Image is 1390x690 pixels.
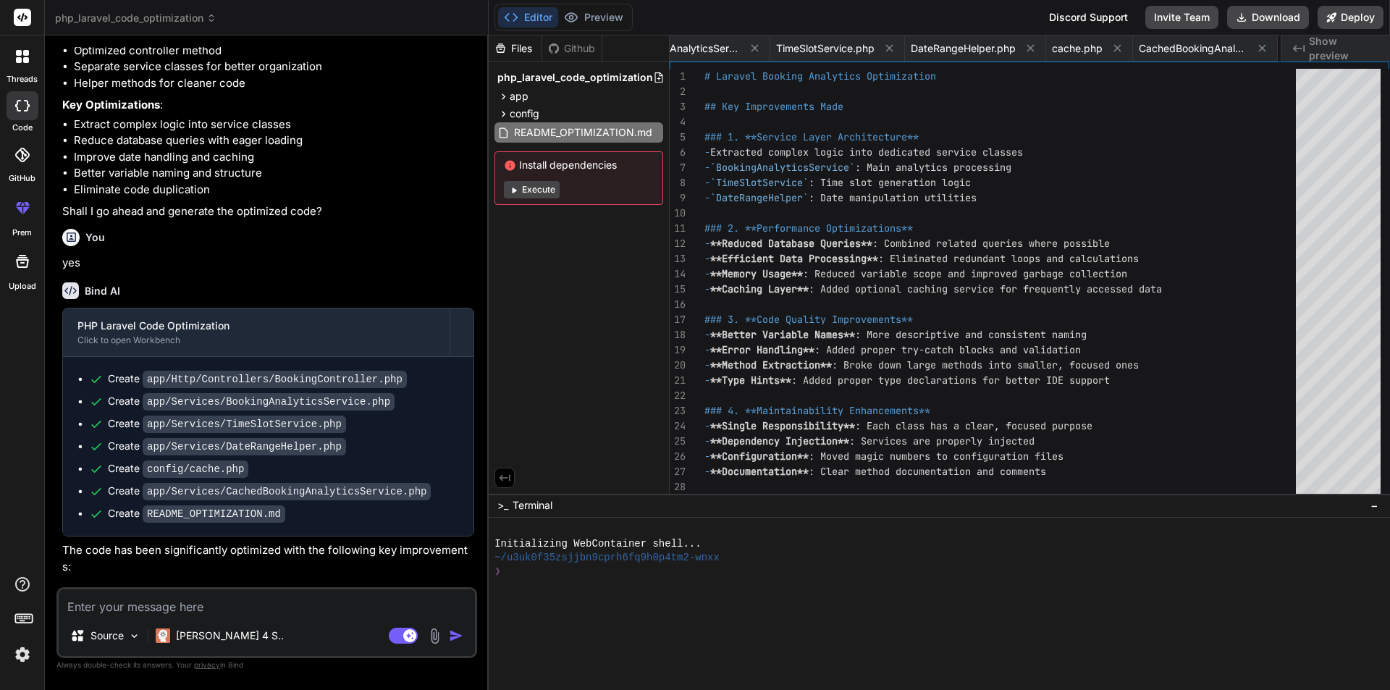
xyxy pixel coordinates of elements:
code: app/Services/TimeSlotService.php [143,416,346,433]
span: - [704,419,710,432]
div: 26 [670,449,686,464]
div: 25 [670,434,686,449]
span: php_laravel_code_optimization [55,11,216,25]
span: - [704,434,710,447]
span: - [704,465,710,478]
span: ### 1. **Service Layer Architecture** [704,130,919,143]
span: cessed data [1098,282,1162,295]
span: - [704,146,710,159]
span: ection [1092,267,1127,280]
span: : Main analytics processing [855,161,1011,174]
label: code [12,122,33,134]
img: Pick Models [128,630,140,642]
span: - [704,374,710,387]
img: attachment [426,628,443,644]
span: **Single Responsibility** [710,419,855,432]
span: : Date manipulation utilities [809,191,977,204]
div: 11 [670,221,686,236]
div: 13 [670,251,686,266]
button: Invite Team [1145,6,1218,29]
span: config [510,106,539,121]
span: - [704,343,710,356]
span: - [704,328,710,341]
span: pport [1081,374,1110,387]
h6: You [85,230,105,245]
span: - [704,358,710,371]
button: Download [1227,6,1309,29]
span: privacy [194,660,220,669]
li: Improve date handling and caching [74,149,474,166]
span: `DateRangeHelper` [710,191,809,204]
div: 27 [670,464,686,479]
div: 23 [670,403,686,418]
span: `BookingAnalyticsService` [710,161,855,174]
span: - [704,252,710,265]
div: Create [108,439,346,454]
p: Shall I go ahead and generate the optimized code? [62,203,474,220]
div: Create [108,484,431,499]
button: Execute [504,181,560,198]
span: sses [1000,146,1023,159]
span: : Moved magic numbers to configuration files [809,450,1063,463]
div: Files [489,41,542,56]
span: ### 4. **Maintainability Enhancements** [704,404,930,417]
span: - [704,176,710,189]
span: : Clear method documentation and comments [809,465,1046,478]
div: 19 [670,342,686,358]
li: Helper methods for cleaner code [74,75,474,92]
span: ### 2. **Performance Optimizations** [704,222,913,235]
span: ~/u3uk0f35zsjjbn9cprh6fq9h0p4tm2-wnxx [494,551,720,565]
div: 18 [670,327,686,342]
div: Create [108,394,395,409]
code: app/Services/DateRangeHelper.php [143,438,346,455]
span: : Added optional caching service for frequently ac [809,282,1098,295]
div: 5 [670,130,686,145]
span: - [704,267,710,280]
span: README_OPTIMIZATION.md [513,124,654,141]
span: ### 3. **Code Quality Improvements** [704,313,913,326]
span: cache.php [1052,41,1103,56]
span: : Reduced variable scope and improved garbage coll [803,267,1092,280]
div: 8 [670,175,686,190]
span: : More descriptive and consistent naming [855,328,1087,341]
code: config/cache.php [143,460,248,478]
label: prem [12,227,32,239]
span: : Time slot generation logic [809,176,971,189]
li: Reduce database queries with eager loading [74,132,474,149]
div: 20 [670,358,686,373]
div: 24 [670,418,686,434]
div: 2 [670,84,686,99]
div: PHP Laravel Code Optimization [77,319,435,333]
span: : Eliminated redundant loops and calculations [878,252,1139,265]
li: Eliminate code duplication [74,182,474,198]
div: 12 [670,236,686,251]
label: threads [7,73,38,85]
div: 22 [670,388,686,403]
span: php_laravel_code_optimization [497,70,653,85]
span: - [704,282,710,295]
div: Discord Support [1040,6,1137,29]
div: 7 [670,160,686,175]
span: **Method Extraction** [710,358,832,371]
span: : Services are properly injected [849,434,1035,447]
span: TimeSlotService.php [776,41,875,56]
code: app/Http/Controllers/BookingController.php [143,371,407,388]
img: Claude 4 Sonnet [156,628,170,643]
p: Always double-check its answers. Your in Bind [56,658,477,672]
code: app/Services/BookingAnalyticsService.php [143,393,395,411]
div: 4 [670,114,686,130]
code: app/Services/CachedBookingAnalyticsService.php [143,483,431,500]
span: CachedBookingAnalyticsService.php [1139,41,1247,56]
span: ## Key Improvements Made [704,100,843,113]
div: 10 [670,206,686,221]
p: Source [90,628,124,643]
div: Create [108,416,346,432]
li: Better variable naming and structure [74,165,474,182]
span: Initializing WebContainer shell... [494,537,702,551]
span: - [704,450,710,463]
span: − [1370,498,1378,513]
span: : Added proper try-catch blocks and validation [814,343,1081,356]
div: Create [108,506,285,521]
span: nes [1121,358,1139,371]
span: : Combined related queries where possible [872,237,1110,250]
